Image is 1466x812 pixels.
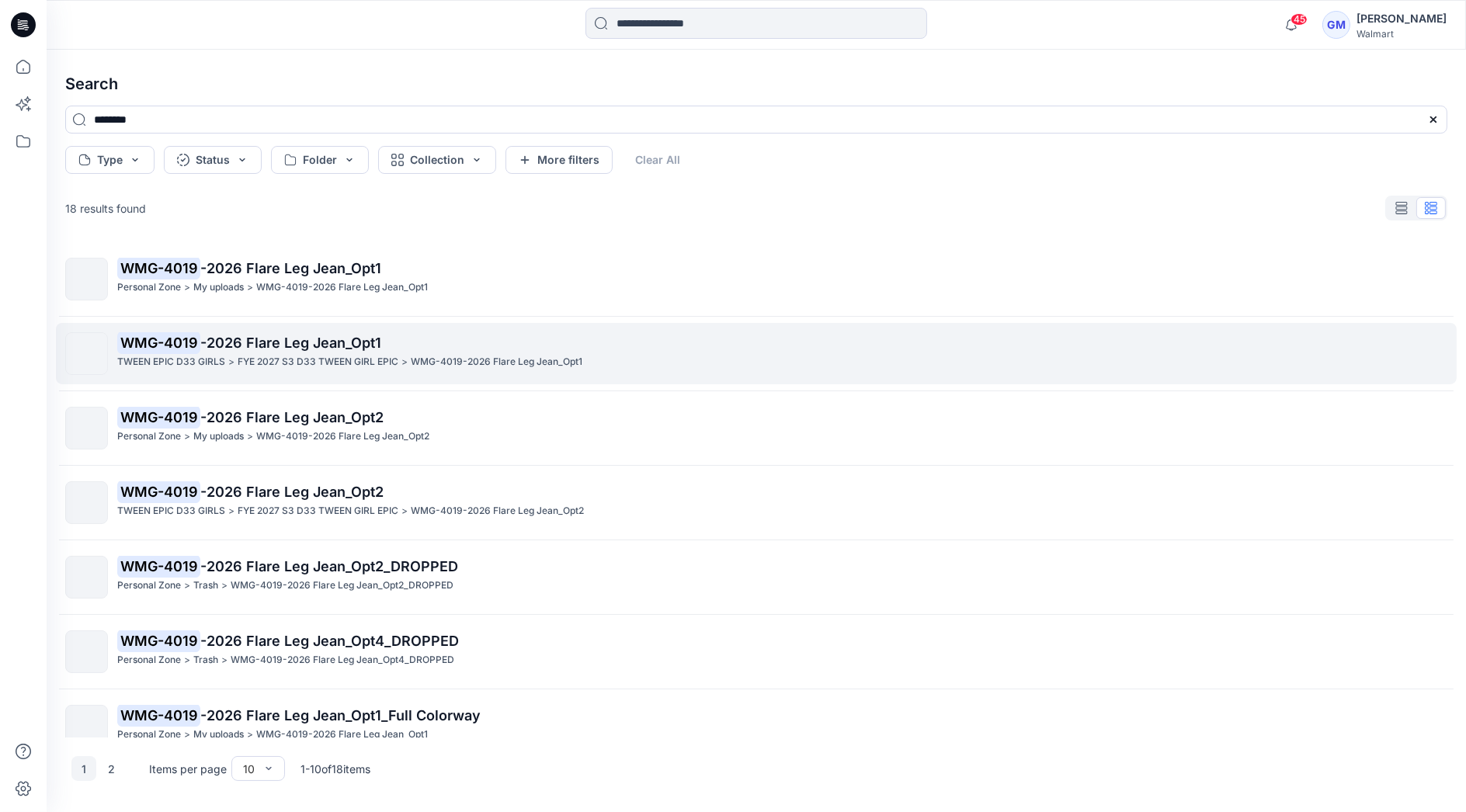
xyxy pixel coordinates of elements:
[117,331,200,353] mark: WMG-4019
[184,429,190,445] p: >
[193,429,244,445] p: My uploads
[200,558,458,574] span: -2026 Flare Leg Jean_Opt2_DROPPED
[238,354,398,370] p: FYE 2027 S3 D33 TWEEN GIRL EPIC
[184,279,190,296] p: >
[117,406,200,428] mark: WMG-4019
[401,503,408,519] p: >
[184,578,190,594] p: >
[231,652,454,668] p: WMG-4019-2026 Flare Leg Jean_Opt4_DROPPED
[164,146,262,174] button: Status
[56,472,1457,533] a: WMG-4019-2026 Flare Leg Jean_Opt2TWEEN EPIC D33 GIRLS>FYE 2027 S3 D33 TWEEN GIRL EPIC>WMG-4019-20...
[200,260,381,276] span: -2026 Flare Leg Jean_Opt1
[200,409,384,425] span: -2026 Flare Leg Jean_Opt2
[65,200,146,217] p: 18 results found
[256,429,429,445] p: WMG-4019-2026 Flare Leg Jean_Opt2
[117,354,225,370] p: TWEEN EPIC D33 GIRLS
[238,503,398,519] p: FYE 2027 S3 D33 TWEEN GIRL EPIC
[228,503,234,519] p: >
[247,429,253,445] p: >
[56,248,1457,310] a: WMG-4019-2026 Flare Leg Jean_Opt1Personal Zone>My uploads>WMG-4019-2026 Flare Leg Jean_Opt1
[505,146,613,174] button: More filters
[200,484,384,500] span: -2026 Flare Leg Jean_Opt2
[65,146,155,174] button: Type
[1357,9,1447,28] div: [PERSON_NAME]
[193,652,218,668] p: Trash
[99,756,124,781] button: 2
[221,652,228,668] p: >
[193,279,244,296] p: My uploads
[193,727,244,743] p: My uploads
[228,354,234,370] p: >
[117,279,181,296] p: Personal Zone
[117,481,200,502] mark: WMG-4019
[56,323,1457,384] a: WMG-4019-2026 Flare Leg Jean_Opt1TWEEN EPIC D33 GIRLS>FYE 2027 S3 D33 TWEEN GIRL EPIC>WMG-4019-20...
[117,652,181,668] p: Personal Zone
[117,555,200,577] mark: WMG-4019
[56,547,1457,608] a: WMG-4019-2026 Flare Leg Jean_Opt2_DROPPEDPersonal Zone>Trash>WMG-4019-2026 Flare Leg Jean_Opt2_DR...
[247,279,253,296] p: >
[256,727,428,743] p: WMG-4019-2026 Flare Leg Jean_Opt1
[117,429,181,445] p: Personal Zone
[271,146,369,174] button: Folder
[56,621,1457,682] a: WMG-4019-2026 Flare Leg Jean_Opt4_DROPPEDPersonal Zone>Trash>WMG-4019-2026 Flare Leg Jean_Opt4_DR...
[117,257,200,279] mark: WMG-4019
[149,761,227,777] p: Items per page
[411,354,582,370] p: WMG-4019-2026 Flare Leg Jean_Opt1
[184,727,190,743] p: >
[411,503,584,519] p: WMG-4019-2026 Flare Leg Jean_Opt2
[247,727,253,743] p: >
[200,633,459,649] span: -2026 Flare Leg Jean_Opt4_DROPPED
[1322,11,1350,39] div: GM
[200,335,381,351] span: -2026 Flare Leg Jean_Opt1
[56,397,1457,459] a: WMG-4019-2026 Flare Leg Jean_Opt2Personal Zone>My uploads>WMG-4019-2026 Flare Leg Jean_Opt2
[1291,13,1308,26] span: 45
[184,652,190,668] p: >
[1357,28,1447,40] div: Walmart
[401,354,408,370] p: >
[378,146,496,174] button: Collection
[71,756,96,781] button: 1
[53,62,1460,106] h4: Search
[56,696,1457,757] a: WMG-4019-2026 Flare Leg Jean_Opt1_Full ColorwayPersonal Zone>My uploads>WMG-4019-2026 Flare Leg J...
[117,503,225,519] p: TWEEN EPIC D33 GIRLS
[200,707,481,724] span: -2026 Flare Leg Jean_Opt1_Full Colorway
[117,704,200,726] mark: WMG-4019
[117,630,200,651] mark: WMG-4019
[117,727,181,743] p: Personal Zone
[193,578,218,594] p: Trash
[221,578,228,594] p: >
[231,578,453,594] p: WMG-4019-2026 Flare Leg Jean_Opt2_DROPPED
[117,578,181,594] p: Personal Zone
[243,761,255,777] div: 10
[300,761,370,777] p: 1 - 10 of 18 items
[256,279,428,296] p: WMG-4019-2026 Flare Leg Jean_Opt1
